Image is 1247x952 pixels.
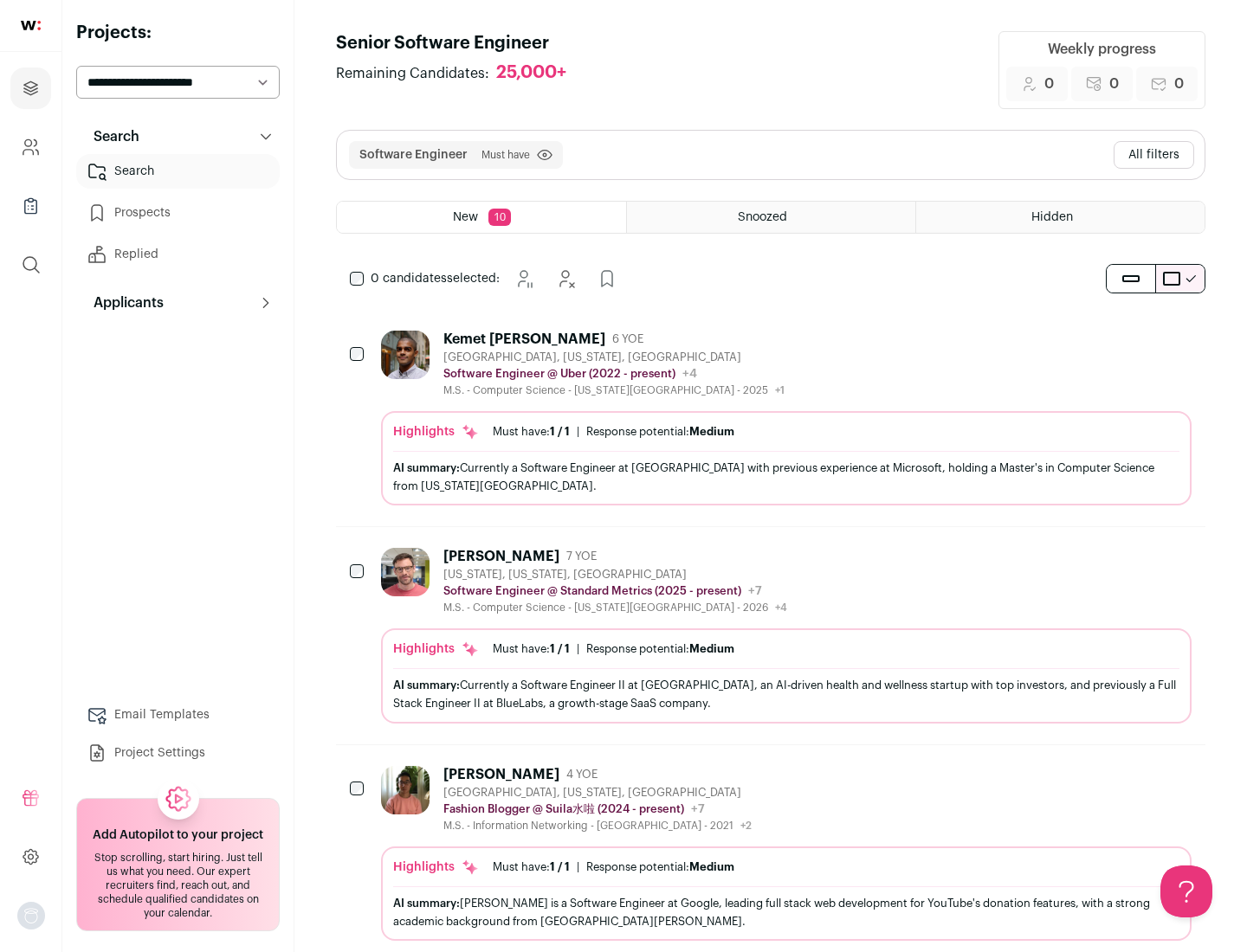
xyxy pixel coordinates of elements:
p: Software Engineer @ Uber (2022 - present) [443,367,675,381]
span: 0 [1044,74,1054,94]
a: Email Templates [76,698,280,732]
span: AI summary: [393,679,460,691]
span: 0 [1109,74,1119,94]
span: Must have [481,148,530,162]
div: [US_STATE], [US_STATE], [GEOGRAPHIC_DATA] [443,568,787,582]
span: Remaining Candidates: [336,63,489,84]
p: Software Engineer @ Standard Metrics (2025 - present) [443,584,741,598]
h1: Senior Software Engineer [336,31,584,55]
img: nopic.png [17,902,45,929]
span: 1 / 1 [550,861,570,872]
a: Kemet [PERSON_NAME] 6 YOE [GEOGRAPHIC_DATA], [US_STATE], [GEOGRAPHIC_DATA] Software Engineer @ Ub... [381,331,1192,505]
button: Applicants [76,286,280,320]
p: Applicants [83,293,164,313]
button: All filters [1114,141,1194,169]
span: 0 [1174,74,1184,94]
span: Hidden [1031,211,1073,223]
div: Must have: [493,642,570,656]
span: +4 [682,368,697,380]
div: Stop scrolling, start hiring. Just tell us what you need. Our expert recruiters find, reach out, ... [87,851,268,920]
a: Project Settings [76,736,280,770]
span: Medium [689,426,734,437]
a: Search [76,154,280,189]
div: [PERSON_NAME] [443,766,559,783]
button: Open dropdown [17,902,45,929]
span: 1 / 1 [550,643,570,654]
div: Response potential: [586,425,734,439]
div: 25,000+ [496,62,566,84]
img: 322c244f3187aa81024ea13e08450523775794405435f85740c15dbe0cd0baab.jpg [381,766,430,814]
span: AI summary: [393,897,460,909]
div: [GEOGRAPHIC_DATA], [US_STATE], [GEOGRAPHIC_DATA] [443,786,752,800]
button: Add to Prospects [590,261,624,296]
h2: Add Autopilot to your project [93,827,263,844]
span: Medium [689,643,734,654]
div: Currently a Software Engineer II at [GEOGRAPHIC_DATA], an AI-driven health and wellness startup w... [393,676,1179,712]
span: +2 [740,820,752,831]
div: M.S. - Information Networking - [GEOGRAPHIC_DATA] - 2021 [443,819,752,833]
div: [PERSON_NAME] is a Software Engineer at Google, leading full stack web development for YouTube's ... [393,894,1179,930]
span: AI summary: [393,462,460,473]
div: Currently a Software Engineer at [GEOGRAPHIC_DATA] with previous experience at Microsoft, holding... [393,459,1179,495]
a: [PERSON_NAME] 7 YOE [US_STATE], [US_STATE], [GEOGRAPHIC_DATA] Software Engineer @ Standard Metric... [381,548,1192,723]
span: selected: [371,270,500,287]
span: +7 [691,803,705,815]
div: Response potential: [586,642,734,656]
img: 1d26598260d5d9f7a69202d59cf331847448e6cffe37083edaed4f8fc8795bfe [381,331,430,379]
div: Highlights [393,859,479,876]
a: Replied [76,237,280,272]
span: +7 [748,585,762,597]
a: Add Autopilot to your project Stop scrolling, start hiring. Just tell us what you need. Our exper... [76,798,280,931]
img: wellfound-shorthand-0d5821cbd27db2630d0214b213865d53afaa358527fdda9d0ea32b1df1b89c2c.svg [21,21,41,30]
img: 0fb184815f518ed3bcaf4f46c87e3bafcb34ea1ec747045ab451f3ffb05d485a [381,548,430,596]
a: [PERSON_NAME] 4 YOE [GEOGRAPHIC_DATA], [US_STATE], [GEOGRAPHIC_DATA] Fashion Blogger @ Suila水啦 (2... [381,766,1192,941]
button: Search [76,119,280,154]
h2: Projects: [76,21,280,45]
div: Must have: [493,860,570,874]
a: Company and ATS Settings [10,126,51,168]
iframe: Help Scout Beacon - Open [1160,865,1212,917]
div: Kemet [PERSON_NAME] [443,331,605,348]
a: Hidden [916,202,1205,233]
span: 7 YOE [566,550,597,563]
a: Company Lists [10,185,51,227]
span: Snoozed [738,211,787,223]
a: Projects [10,68,51,109]
a: Prospects [76,196,280,230]
p: Search [83,126,139,147]
div: Highlights [393,423,479,441]
ul: | [493,860,734,874]
button: Software Engineer [359,146,468,164]
div: Weekly progress [1048,39,1156,60]
div: [PERSON_NAME] [443,548,559,565]
span: New [453,211,478,223]
div: [GEOGRAPHIC_DATA], [US_STATE], [GEOGRAPHIC_DATA] [443,351,785,364]
div: Must have: [493,425,570,439]
a: Snoozed [627,202,915,233]
div: Highlights [393,640,479,658]
span: 4 YOE [566,768,598,782]
span: 10 [488,209,511,226]
div: M.S. - Computer Science - [US_STATE][GEOGRAPHIC_DATA] - 2025 [443,383,785,397]
span: 1 / 1 [550,426,570,437]
span: 0 candidates [371,273,447,285]
span: 6 YOE [612,332,643,346]
ul: | [493,425,734,439]
div: M.S. - Computer Science - [US_STATE][GEOGRAPHIC_DATA] - 2026 [443,601,787,614]
button: Snooze [507,261,541,296]
span: +4 [775,602,787,613]
div: Response potential: [586,860,734,874]
p: Fashion Blogger @ Suila水啦 (2024 - present) [443,802,684,816]
span: +1 [775,385,785,396]
ul: | [493,642,734,656]
button: Hide [548,261,583,296]
span: Medium [689,861,734,872]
